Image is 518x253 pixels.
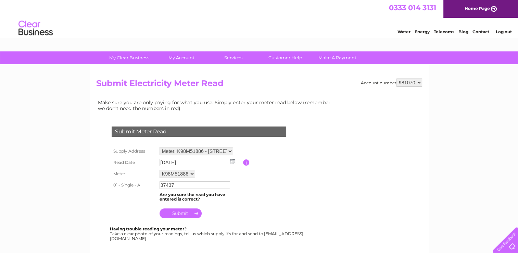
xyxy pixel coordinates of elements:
a: Energy [415,29,430,34]
img: ... [230,159,235,164]
a: My Clear Business [101,51,157,64]
a: Log out [495,29,511,34]
a: Customer Help [257,51,314,64]
div: Take a clear photo of your readings, tell us which supply it's for and send to [EMAIL_ADDRESS][DO... [110,227,304,241]
b: Having trouble reading your meter? [110,226,187,231]
img: logo.png [18,18,53,39]
a: My Account [153,51,210,64]
h2: Submit Electricity Meter Read [96,79,422,92]
a: Water [397,29,410,34]
a: Telecoms [434,29,454,34]
th: Read Date [110,157,158,168]
a: Blog [458,29,468,34]
th: 01 - Single - All [110,180,158,191]
input: Information [243,159,250,166]
a: Services [205,51,262,64]
a: Contact [472,29,489,34]
td: Make sure you are only paying for what you use. Simply enter your meter read below (remember we d... [96,98,336,112]
input: Submit [160,208,202,218]
div: Account number [361,79,422,87]
div: Submit Meter Read [112,126,286,137]
td: Are you sure the read you have entered is correct? [158,191,243,204]
a: 0333 014 3131 [389,3,436,12]
th: Supply Address [110,145,158,157]
a: Make A Payment [309,51,366,64]
div: Clear Business is a trading name of Verastar Limited (registered in [GEOGRAPHIC_DATA] No. 3667643... [98,4,421,33]
th: Meter [110,168,158,180]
